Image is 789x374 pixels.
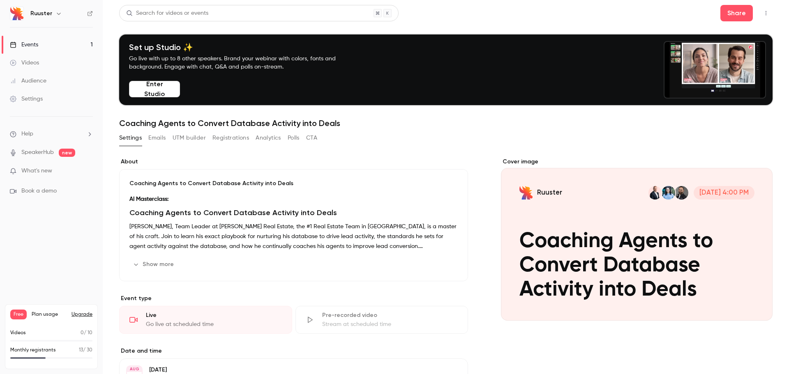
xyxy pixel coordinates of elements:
[10,346,56,354] p: Monthly registrants
[322,320,458,328] div: Stream at scheduled time
[119,118,773,128] h1: Coaching Agents to Convert Database Activity into Deals
[212,131,249,145] button: Registrations
[127,366,142,372] div: AUG
[129,81,180,97] button: Enter Studio
[10,77,46,85] div: Audience
[295,306,468,334] div: Pre-recorded videoStream at scheduled time
[501,158,773,321] section: Cover image
[30,9,52,18] h6: Ruuster
[750,298,766,314] button: Coaching Agents to Convert Database Activity into DealsRuusterBrett SiegalJustin BensonJustin Hav...
[21,187,57,195] span: Book a demo
[173,131,206,145] button: UTM builder
[129,55,355,71] p: Go live with up to 8 other speakers. Brand your webinar with colors, fonts and background. Engage...
[119,131,142,145] button: Settings
[10,130,93,138] li: help-dropdown-opener
[21,148,54,157] a: SpeakerHub
[322,311,458,319] div: Pre-recorded video
[129,208,337,217] strong: Coaching Agents to Convert Database Activity into Deals
[32,311,67,318] span: Plan usage
[129,222,458,251] p: [PERSON_NAME], Team Leader at [PERSON_NAME] Real Estate, the #1 Real Estate Team in [GEOGRAPHIC_D...
[81,330,84,335] span: 0
[129,196,168,202] strong: AI Masterclass:
[10,310,27,319] span: Free
[501,158,773,166] label: Cover image
[81,329,92,337] p: / 10
[83,167,93,175] iframe: Noticeable Trigger
[126,9,208,18] div: Search for videos or events
[288,131,300,145] button: Polls
[10,95,43,103] div: Settings
[10,329,26,337] p: Videos
[149,366,424,374] p: [DATE]
[21,167,52,175] span: What's new
[148,131,166,145] button: Emails
[146,320,282,328] div: Go live at scheduled time
[119,158,468,166] label: About
[129,42,355,52] h4: Set up Studio ✨
[10,59,39,67] div: Videos
[10,41,38,49] div: Events
[79,348,83,353] span: 13
[306,131,317,145] button: CTA
[119,306,292,334] div: LiveGo live at scheduled time
[59,149,75,157] span: new
[146,311,282,319] div: Live
[119,347,468,355] label: Date and time
[10,7,23,20] img: Ruuster
[256,131,281,145] button: Analytics
[119,294,468,303] p: Event type
[72,311,92,318] button: Upgrade
[21,130,33,138] span: Help
[129,179,458,188] p: Coaching Agents to Convert Database Activity into Deals
[129,258,179,271] button: Show more
[720,5,753,21] button: Share
[79,346,92,354] p: / 30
